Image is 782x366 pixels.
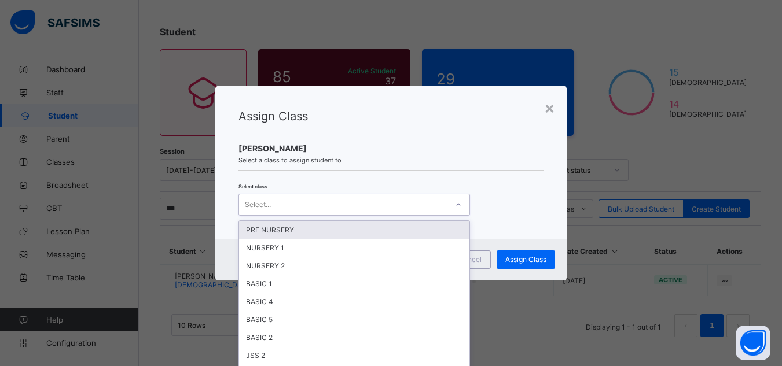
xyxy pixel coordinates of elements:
span: [PERSON_NAME] [238,143,544,153]
div: Select... [245,194,271,216]
span: Select a class to assign student to [238,156,544,164]
div: PRE NURSERY [239,221,469,239]
div: BASIC 4 [239,293,469,310]
div: BASIC 2 [239,328,469,346]
span: Assign Class [505,255,546,264]
button: Open asap [736,326,770,360]
div: BASIC 5 [239,310,469,328]
div: NURSERY 1 [239,239,469,257]
div: BASIC 1 [239,275,469,293]
span: Assign Class [238,109,308,123]
span: Select class [238,183,267,190]
div: × [544,98,555,117]
span: Cancel [458,255,482,264]
div: JSS 2 [239,346,469,364]
div: NURSERY 2 [239,257,469,275]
